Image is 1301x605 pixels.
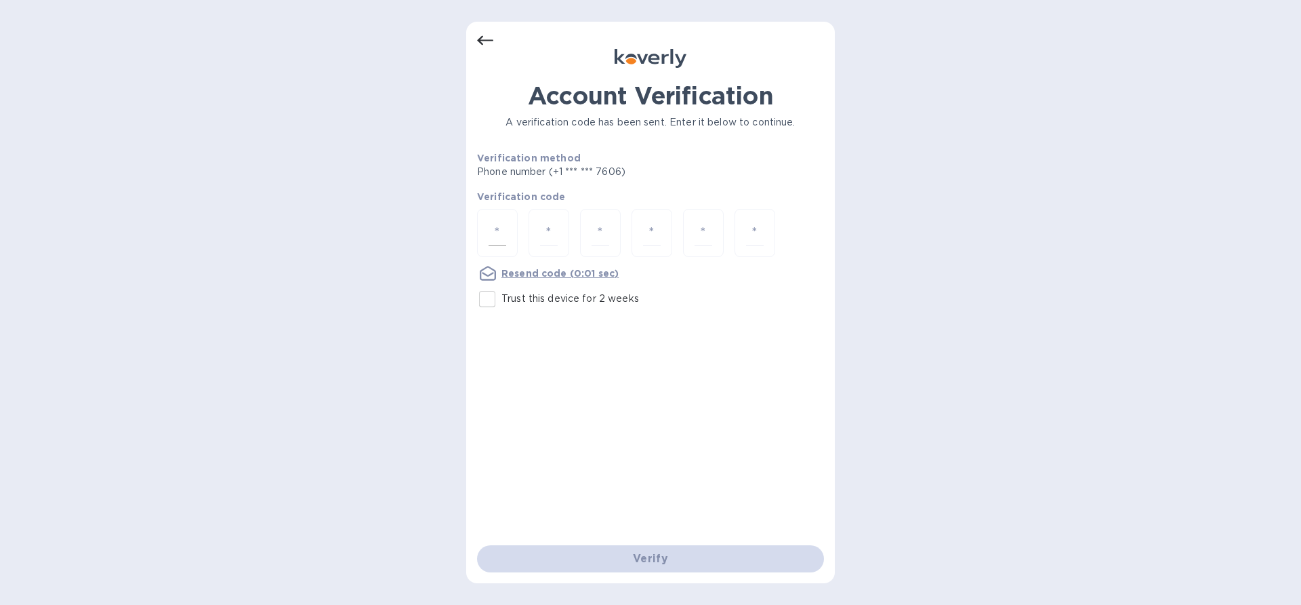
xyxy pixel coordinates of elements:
[501,292,639,306] p: Trust this device for 2 weeks
[477,153,581,163] b: Verification method
[477,190,824,203] p: Verification code
[477,115,824,130] p: A verification code has been sent. Enter it below to continue.
[501,268,619,279] u: Resend code (0:01 sec)
[477,165,729,179] p: Phone number (+1 *** *** 7606)
[477,81,824,110] h1: Account Verification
